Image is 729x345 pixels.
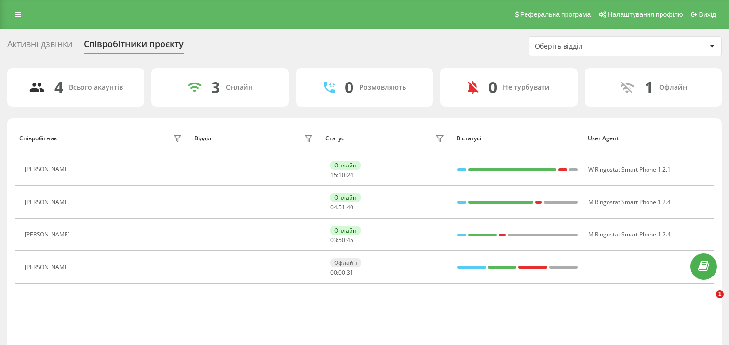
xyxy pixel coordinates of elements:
[338,203,345,211] span: 51
[488,78,497,97] div: 0
[345,78,353,97] div: 0
[699,11,716,18] span: Вихід
[535,42,650,51] div: Оберіть відділ
[330,236,337,244] span: 03
[696,290,719,314] iframe: Intercom live chat
[607,11,683,18] span: Налаштування профілю
[330,161,361,170] div: Онлайн
[338,171,345,179] span: 10
[359,83,406,92] div: Розмовляють
[330,204,353,211] div: : :
[330,258,361,267] div: Офлайн
[347,236,353,244] span: 45
[226,83,253,92] div: Онлайн
[330,193,361,202] div: Онлайн
[25,231,72,238] div: [PERSON_NAME]
[457,135,579,142] div: В статусі
[645,78,653,97] div: 1
[520,11,591,18] span: Реферальна програма
[347,268,353,276] span: 31
[347,171,353,179] span: 24
[588,135,710,142] div: User Agent
[338,236,345,244] span: 50
[588,230,671,238] span: M Ringostat Smart Phone 1.2.4
[25,166,72,173] div: [PERSON_NAME]
[84,39,184,54] div: Співробітники проєкту
[330,268,337,276] span: 00
[588,166,671,174] span: W Ringostat Smart Phone 1.2.1
[716,290,724,298] span: 1
[7,39,72,54] div: Активні дзвінки
[503,83,550,92] div: Не турбувати
[325,135,344,142] div: Статус
[330,171,337,179] span: 15
[19,135,57,142] div: Співробітник
[69,83,123,92] div: Всього акаунтів
[211,78,220,97] div: 3
[330,226,361,235] div: Онлайн
[194,135,211,142] div: Відділ
[588,198,671,206] span: M Ringostat Smart Phone 1.2.4
[54,78,63,97] div: 4
[330,203,337,211] span: 04
[25,199,72,206] div: [PERSON_NAME]
[330,172,353,179] div: : :
[330,237,353,244] div: : :
[25,264,72,271] div: [PERSON_NAME]
[330,269,353,276] div: : :
[347,203,353,211] span: 40
[659,83,687,92] div: Офлайн
[338,268,345,276] span: 00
